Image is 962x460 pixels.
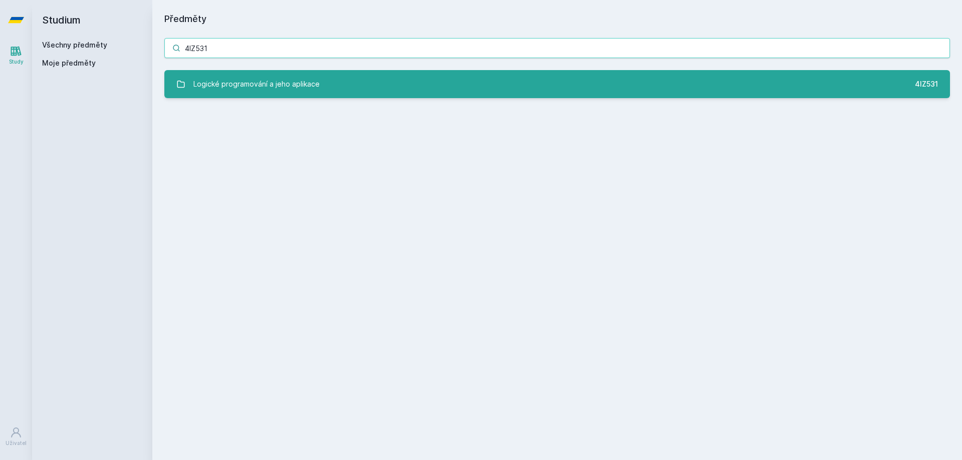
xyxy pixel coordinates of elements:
span: Moje předměty [42,58,96,68]
div: Study [9,58,24,66]
h1: Předměty [164,12,950,26]
a: Study [2,40,30,71]
a: Logické programování a jeho aplikace 4IZ531 [164,70,950,98]
a: Uživatel [2,421,30,452]
div: Logické programování a jeho aplikace [193,74,320,94]
div: 4IZ531 [915,79,938,89]
div: Uživatel [6,439,27,447]
input: Název nebo ident předmětu… [164,38,950,58]
a: Všechny předměty [42,41,107,49]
